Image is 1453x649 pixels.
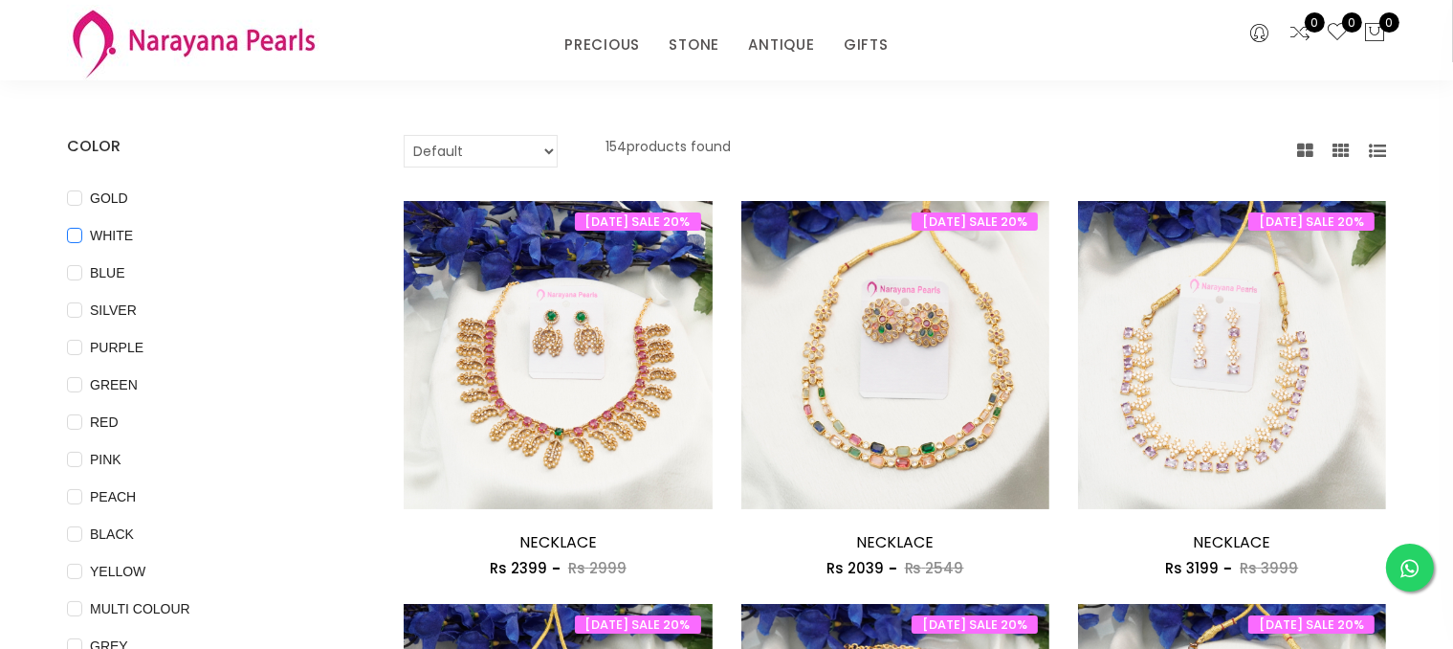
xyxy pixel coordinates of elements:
span: YELLOW [82,561,153,582]
span: PINK [82,449,129,470]
span: [DATE] SALE 20% [1248,213,1375,231]
span: PEACH [82,486,143,507]
a: ANTIQUE [748,31,815,59]
span: BLACK [82,524,142,545]
span: [DATE] SALE 20% [575,615,701,634]
span: [DATE] SALE 20% [912,213,1038,231]
span: Rs 2549 [905,558,964,578]
span: GREEN [82,374,145,395]
a: NECKLACE [1193,531,1270,553]
span: [DATE] SALE 20% [912,615,1038,634]
span: MULTI COLOUR [82,598,198,619]
p: 154 products found [605,135,731,168]
a: PRECIOUS [564,31,640,59]
span: 0 [1342,12,1362,33]
span: [DATE] SALE 20% [575,213,701,231]
a: 0 [1326,21,1349,46]
a: NECKLACE [519,531,597,553]
span: Rs 2399 [490,558,547,578]
h4: COLOR [67,135,346,158]
button: 0 [1363,21,1386,46]
span: Rs 3199 [1165,558,1219,578]
span: Rs 2039 [826,558,884,578]
span: WHITE [82,225,141,246]
a: 0 [1288,21,1311,46]
span: [DATE] SALE 20% [1248,615,1375,634]
span: PURPLE [82,337,151,358]
span: Rs 3999 [1240,558,1298,578]
span: 0 [1379,12,1399,33]
a: GIFTS [844,31,889,59]
span: SILVER [82,300,144,321]
span: 0 [1305,12,1325,33]
span: GOLD [82,188,136,209]
a: STONE [669,31,719,59]
span: RED [82,412,126,433]
a: NECKLACE [856,531,934,553]
span: Rs 2999 [568,558,627,578]
span: BLUE [82,262,133,283]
